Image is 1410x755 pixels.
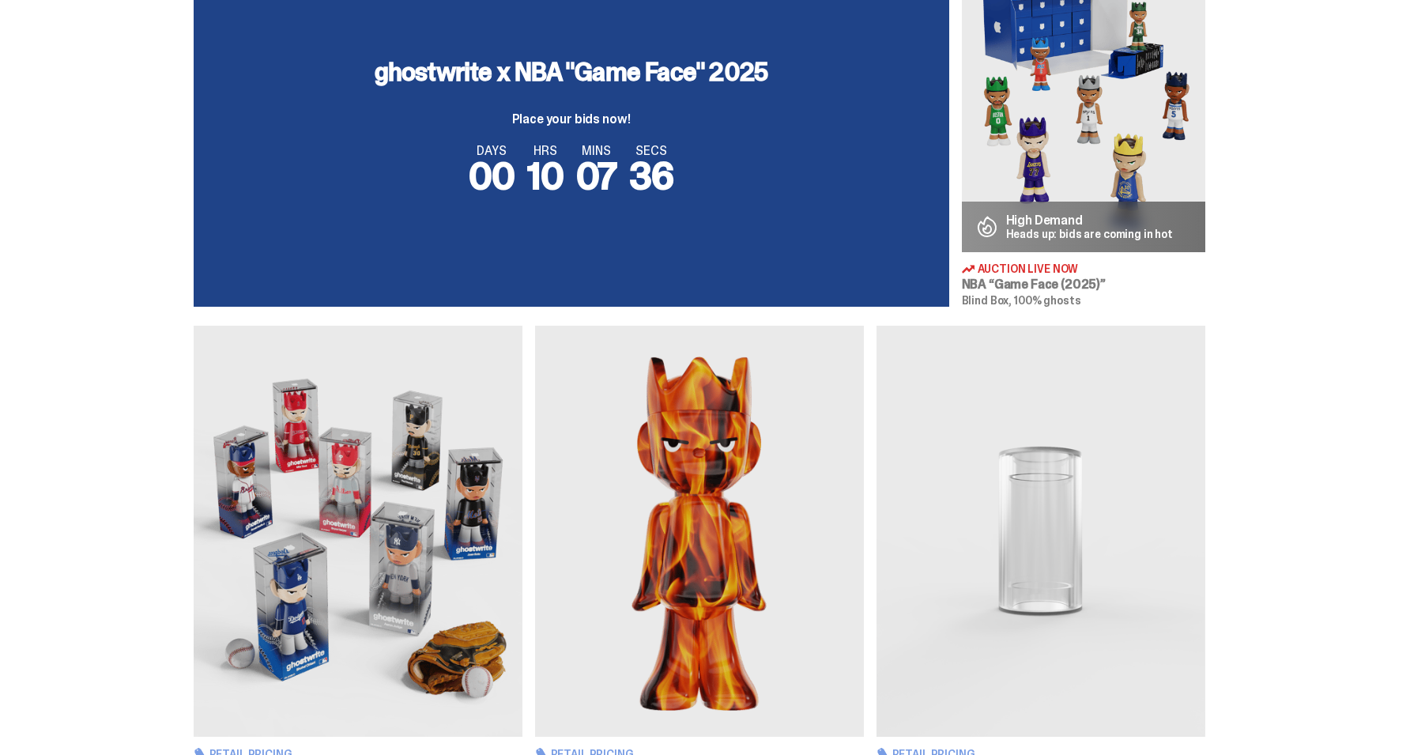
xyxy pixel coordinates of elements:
[962,278,1205,291] h3: NBA “Game Face (2025)”
[375,113,768,126] p: Place your bids now!
[527,151,564,201] span: 10
[375,59,768,85] h3: ghostwrite x NBA "Game Face" 2025
[535,326,864,737] img: Always On Fire
[978,263,1079,274] span: Auction Live Now
[1014,293,1080,308] span: 100% ghosts
[629,151,673,201] span: 36
[469,151,515,201] span: 00
[1006,228,1174,240] p: Heads up: bids are coming in hot
[527,145,564,157] span: HRS
[629,145,673,157] span: SECS
[576,151,617,201] span: 07
[469,145,515,157] span: DAYS
[576,145,617,157] span: MINS
[962,293,1012,308] span: Blind Box,
[1006,214,1174,227] p: High Demand
[194,326,522,737] img: Game Face (2025)
[877,326,1205,737] img: Display Case for 100% ghosts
